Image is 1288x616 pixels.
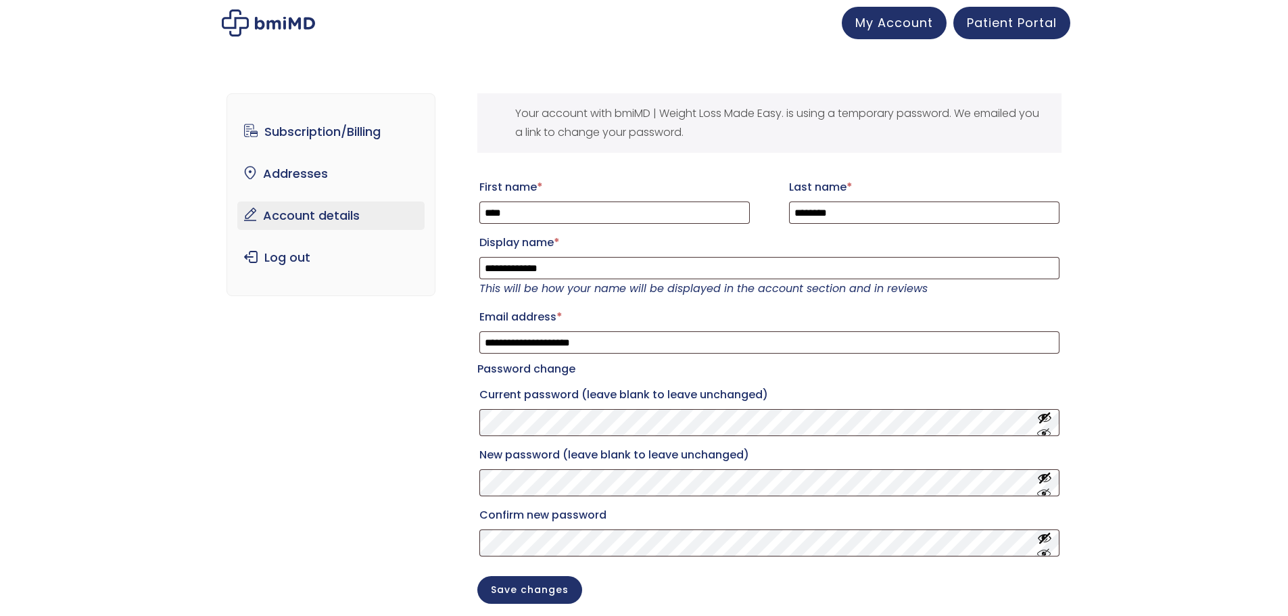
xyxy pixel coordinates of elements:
[479,281,928,296] em: This will be how your name will be displayed in the account section and in reviews
[1037,531,1052,556] button: Show password
[479,306,1059,328] label: Email address
[237,118,425,146] a: Subscription/Billing
[477,93,1062,153] div: Your account with bmiMD | Weight Loss Made Easy. is using a temporary password. We emailed you a ...
[477,360,575,379] legend: Password change
[1037,471,1052,496] button: Show password
[477,576,582,604] button: Save changes
[479,444,1059,466] label: New password (leave blank to leave unchanged)
[237,202,425,230] a: Account details
[479,384,1059,406] label: Current password (leave blank to leave unchanged)
[237,243,425,272] a: Log out
[222,9,315,37] img: My account
[479,232,1059,254] label: Display name
[855,14,933,31] span: My Account
[1037,410,1052,435] button: Show password
[479,504,1059,526] label: Confirm new password
[842,7,947,39] a: My Account
[953,7,1070,39] a: Patient Portal
[237,160,425,188] a: Addresses
[226,93,435,296] nav: Account pages
[479,176,750,198] label: First name
[967,14,1057,31] span: Patient Portal
[789,176,1059,198] label: Last name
